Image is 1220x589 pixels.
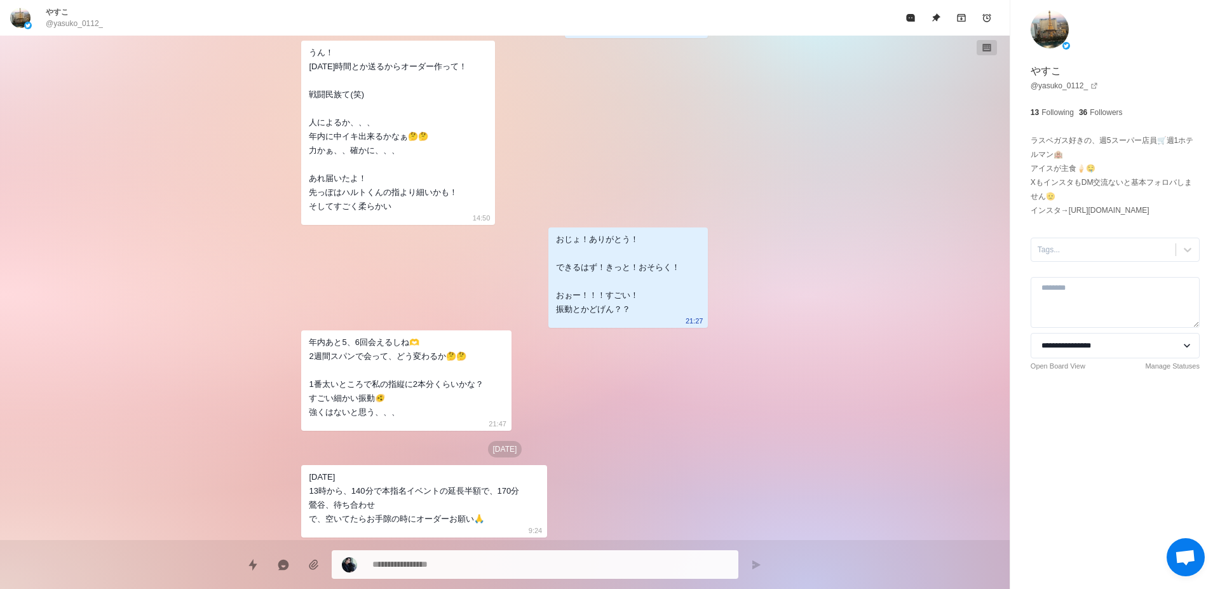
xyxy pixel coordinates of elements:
div: おじょ！ありがとう！ できるはず！きっと！おそらく！ おぉー！！！すごい！ 振動とかどげん？？ [556,233,680,316]
a: Manage Statuses [1145,361,1200,372]
p: [DATE] [488,441,522,457]
button: Send message [743,552,769,578]
div: 年内あと5、6回会えるしね🫶 2週間スパンで会って、どう変わるか🤔🤔 1番太いところで私の指縦に2本分くらいかな？ すごい細かい振動🫨 強くはないと思う、、、 [309,335,483,419]
p: ラスベガス好きの、週5スーパー店員🛒週1ホテルマン🏨 アイスが主食🍦🤤 XもインスタもDM交流ないと基本フォロバしません🫡 インスタ→[URL][DOMAIN_NAME] [1031,133,1200,217]
p: 21:27 [686,314,703,328]
button: Archive [949,5,974,30]
button: Add reminder [974,5,1000,30]
p: @yasuko_0112_ [46,18,103,29]
button: Quick replies [240,552,266,578]
img: picture [1062,42,1070,50]
div: [DATE] 13時から、140分で本指名イベントの延長半額で、170分 鶯谷、待ち合わせ で、空いてたらお手隙の時にオーダーお願い🙏 [309,470,519,526]
div: うん！ [DATE]時間とか送るからオーダー作って！ 戦闘民族て(笑) 人によるか、、、 年内に中イキ出来るかなぁ🤔🤔 力かぁ、、確かに、、、 あれ届いたよ！ 先っぽはハルトくんの指より細いかも... [309,46,467,213]
button: Add media [301,552,327,578]
img: picture [342,557,357,572]
button: Unpin [923,5,949,30]
img: picture [24,22,32,29]
img: picture [10,8,30,28]
a: @yasuko_0112_ [1031,80,1098,91]
p: やすこ [1031,64,1061,79]
button: Reply with AI [271,552,296,578]
div: チャットを開く [1167,538,1205,576]
p: 14:50 [473,211,491,225]
p: やすこ [46,6,69,18]
p: 9:24 [529,524,542,538]
p: Followers [1090,107,1122,118]
p: 21:47 [489,417,506,431]
img: picture [1031,10,1069,48]
p: 13 [1031,107,1039,118]
p: Following [1041,107,1074,118]
p: 36 [1079,107,1087,118]
button: Mark as read [898,5,923,30]
a: Open Board View [1031,361,1085,372]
